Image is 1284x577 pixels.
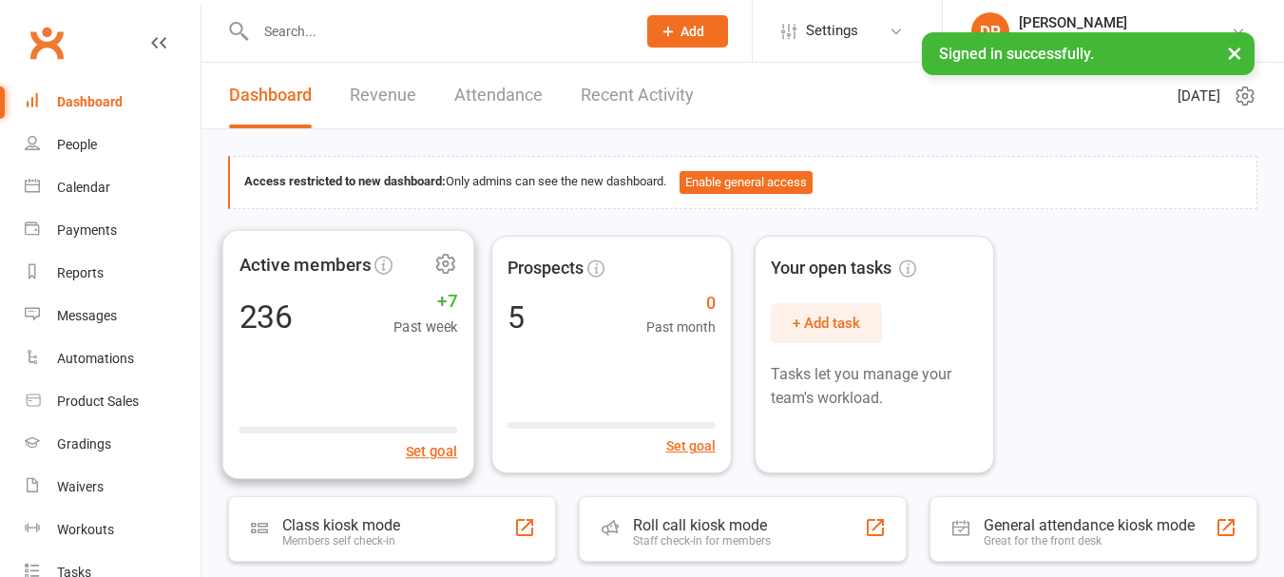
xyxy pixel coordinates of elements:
p: Tasks let you manage your team's workload. [771,362,979,411]
div: Staff check-in for members [633,534,771,548]
span: Prospects [508,255,584,282]
div: Reports [57,265,104,280]
div: Automations [57,351,134,366]
span: +7 [393,286,457,315]
a: Gradings [25,423,201,466]
span: Active members [240,250,372,279]
div: 236 [240,299,294,332]
a: Attendance [454,63,543,128]
a: Reports [25,252,201,295]
div: Members self check-in [282,534,400,548]
a: Messages [25,295,201,337]
span: Add [680,24,704,39]
span: Signed in successfully. [939,45,1094,63]
a: Recent Activity [581,63,694,128]
div: [PERSON_NAME] [1019,14,1231,31]
div: General attendance kiosk mode [984,516,1195,534]
div: Class kiosk mode [282,516,400,534]
div: Payments [57,222,117,238]
div: Altered States Fitness & Martial Arts [1019,31,1231,48]
div: Product Sales [57,394,139,409]
a: Waivers [25,466,201,509]
button: Enable general access [680,171,813,194]
a: Calendar [25,166,201,209]
div: Workouts [57,522,114,537]
a: Automations [25,337,201,380]
div: Waivers [57,479,104,494]
a: Product Sales [25,380,201,423]
a: Clubworx [23,19,70,67]
div: Roll call kiosk mode [633,516,771,534]
span: Past month [646,317,716,337]
span: 0 [646,290,716,317]
a: Dashboard [229,63,312,128]
div: People [57,137,97,152]
button: Set goal [666,435,716,456]
span: [DATE] [1178,85,1220,107]
span: Settings [806,10,858,52]
span: Your open tasks [771,255,916,282]
span: Past week [393,315,457,337]
button: Set goal [406,439,458,462]
div: 5 [508,302,525,333]
div: Calendar [57,180,110,195]
a: People [25,124,201,166]
strong: Access restricted to new dashboard: [244,174,446,188]
div: Gradings [57,436,111,452]
button: × [1217,32,1252,73]
button: Add [647,15,728,48]
div: Dashboard [57,94,123,109]
div: Great for the front desk [984,534,1195,548]
a: Revenue [350,63,416,128]
input: Search... [250,18,623,45]
a: Workouts [25,509,201,551]
div: DP [971,12,1009,50]
a: Dashboard [25,81,201,124]
button: + Add task [771,303,882,343]
div: Messages [57,308,117,323]
a: Payments [25,209,201,252]
div: Only admins can see the new dashboard. [244,171,1242,194]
